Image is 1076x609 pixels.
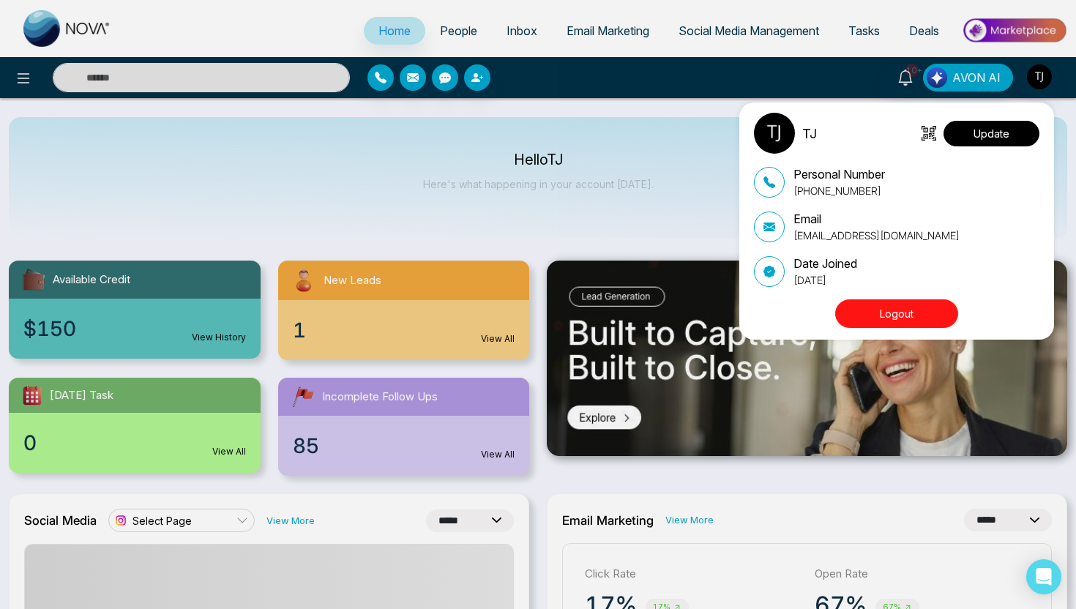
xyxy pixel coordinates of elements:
button: Logout [835,299,958,328]
p: [PHONE_NUMBER] [793,183,885,198]
p: Personal Number [793,165,885,183]
div: Open Intercom Messenger [1026,559,1061,594]
p: Date Joined [793,255,857,272]
p: Email [793,210,960,228]
p: [EMAIL_ADDRESS][DOMAIN_NAME] [793,228,960,243]
p: TJ [802,124,817,143]
button: Update [944,121,1039,146]
p: [DATE] [793,272,857,288]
